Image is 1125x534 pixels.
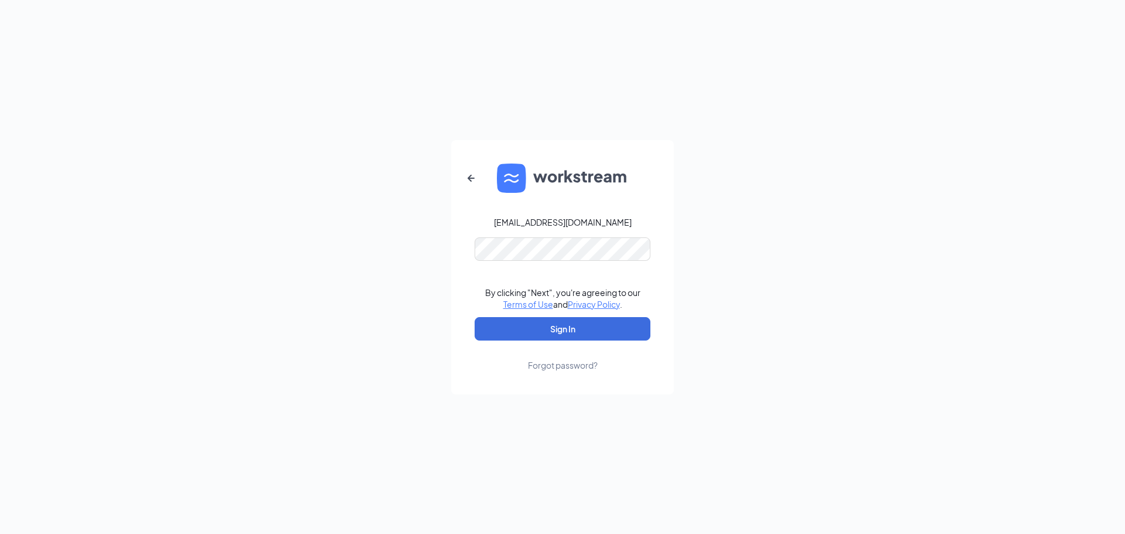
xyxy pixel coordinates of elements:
[497,164,628,193] img: WS logo and Workstream text
[503,299,553,309] a: Terms of Use
[528,359,598,371] div: Forgot password?
[464,171,478,185] svg: ArrowLeftNew
[528,341,598,371] a: Forgot password?
[485,287,640,310] div: By clicking "Next", you're agreeing to our and .
[475,317,650,341] button: Sign In
[457,164,485,192] button: ArrowLeftNew
[568,299,620,309] a: Privacy Policy
[494,216,632,228] div: [EMAIL_ADDRESS][DOMAIN_NAME]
